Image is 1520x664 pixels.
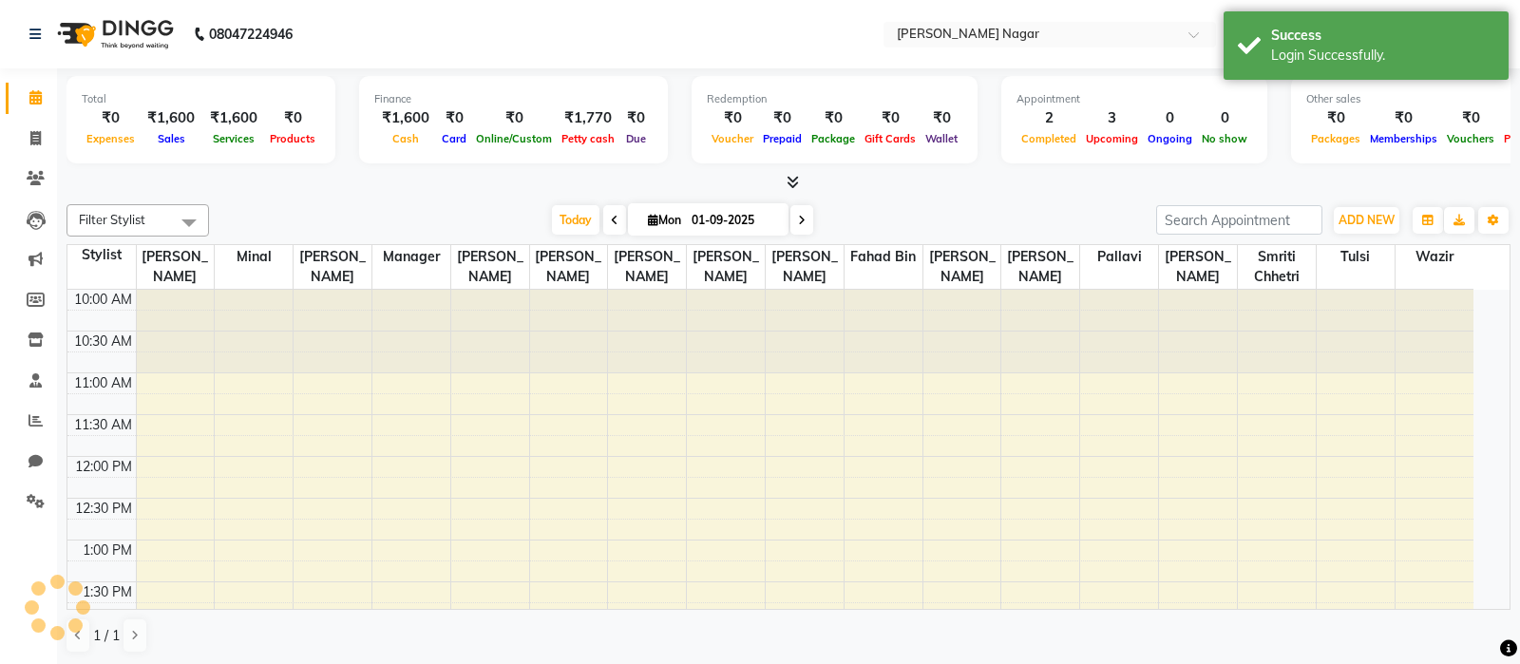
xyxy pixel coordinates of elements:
span: Card [437,132,471,145]
div: 12:00 PM [71,457,136,477]
span: Voucher [707,132,758,145]
span: Services [208,132,259,145]
div: 11:00 AM [70,373,136,393]
span: [PERSON_NAME] [1001,245,1079,289]
span: pallavi [1080,245,1158,269]
img: logo [48,8,179,61]
span: Wazir [1396,245,1474,269]
input: 2025-09-01 [686,206,781,235]
span: Vouchers [1442,132,1499,145]
div: ₹0 [1306,107,1365,129]
div: ₹1,600 [374,107,437,129]
div: ₹0 [437,107,471,129]
span: Upcoming [1081,132,1143,145]
span: Manager [372,245,450,269]
span: [PERSON_NAME] [766,245,844,289]
div: ₹0 [82,107,140,129]
div: ₹0 [1442,107,1499,129]
div: ₹0 [758,107,807,129]
span: [PERSON_NAME] [137,245,215,289]
div: Stylist [67,245,136,265]
span: Package [807,132,860,145]
div: ₹0 [471,107,557,129]
span: 1 / 1 [93,626,120,646]
div: 1:00 PM [79,541,136,560]
div: ₹1,600 [140,107,202,129]
div: ₹1,770 [557,107,619,129]
span: Products [265,132,320,145]
iframe: chat widget [1440,588,1501,645]
span: Online/Custom [471,132,557,145]
div: ₹0 [860,107,921,129]
span: Gift Cards [860,132,921,145]
button: ADD NEW [1334,207,1399,234]
span: Wallet [921,132,962,145]
div: 12:30 PM [71,499,136,519]
span: Tulsi [1317,245,1395,269]
div: 0 [1197,107,1252,129]
b: 08047224946 [209,8,293,61]
span: Due [621,132,651,145]
span: Expenses [82,132,140,145]
div: 1:30 PM [79,582,136,602]
div: ₹0 [707,107,758,129]
span: [PERSON_NAME] [451,245,529,289]
div: Login Successfully. [1271,46,1494,66]
div: Success [1271,26,1494,46]
span: Ongoing [1143,132,1197,145]
span: Fahad Bin [845,245,922,269]
div: Redemption [707,91,962,107]
span: Cash [388,132,424,145]
input: Search Appointment [1156,205,1322,235]
div: Total [82,91,320,107]
div: ₹0 [1365,107,1442,129]
div: 11:30 AM [70,415,136,435]
span: Today [552,205,599,235]
span: Petty cash [557,132,619,145]
span: Mon [643,213,686,227]
div: Finance [374,91,653,107]
div: 0 [1143,107,1197,129]
span: ADD NEW [1339,213,1395,227]
span: Smriti Chhetri [1238,245,1316,289]
div: 2 [1016,107,1081,129]
span: [PERSON_NAME] [608,245,686,289]
span: [PERSON_NAME] [294,245,371,289]
div: ₹1,600 [202,107,265,129]
span: [PERSON_NAME] [687,245,765,289]
div: 3 [1081,107,1143,129]
div: ₹0 [265,107,320,129]
span: Sales [153,132,190,145]
span: [PERSON_NAME] [530,245,608,289]
span: Minal [215,245,293,269]
div: ₹0 [619,107,653,129]
div: 10:30 AM [70,332,136,351]
span: Memberships [1365,132,1442,145]
span: Filter Stylist [79,212,145,227]
span: [PERSON_NAME] [1159,245,1237,289]
div: ₹0 [807,107,860,129]
div: Appointment [1016,91,1252,107]
span: No show [1197,132,1252,145]
span: [PERSON_NAME] [923,245,1001,289]
span: Completed [1016,132,1081,145]
div: ₹0 [921,107,962,129]
div: 10:00 AM [70,290,136,310]
span: Packages [1306,132,1365,145]
span: Prepaid [758,132,807,145]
